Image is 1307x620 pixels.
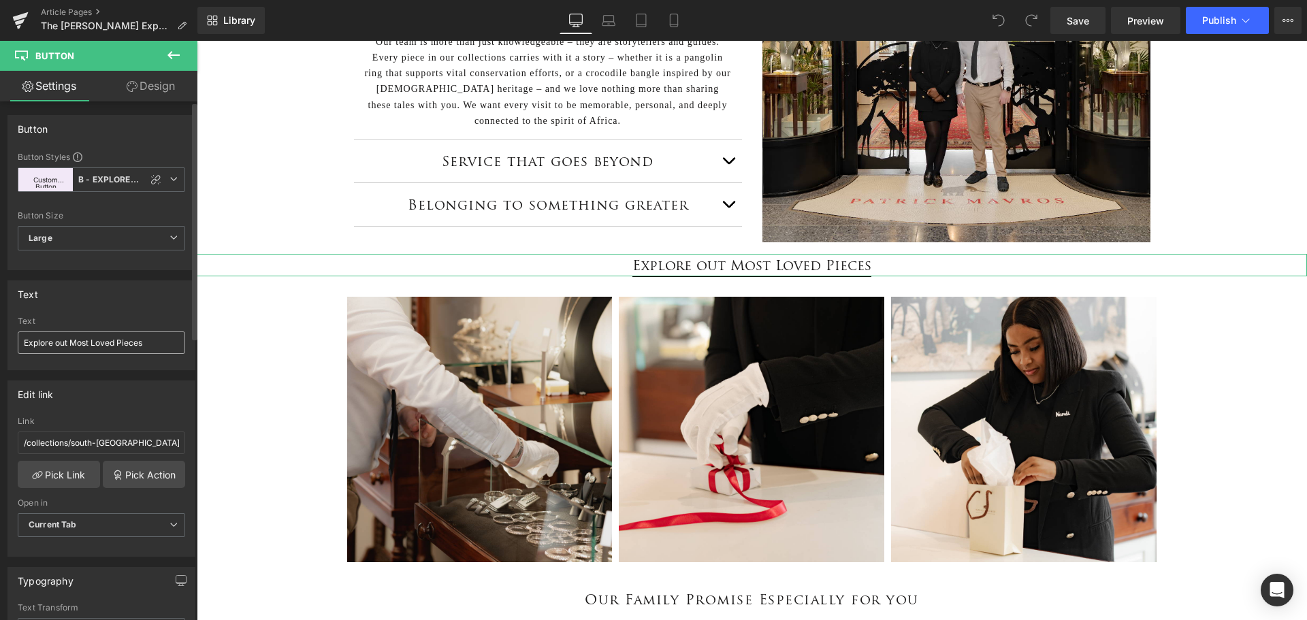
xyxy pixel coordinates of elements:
[1111,7,1180,34] a: Preview
[184,109,518,131] h2: Service that goes beyond
[35,50,74,61] span: Button
[985,7,1012,34] button: Undo
[18,211,185,221] div: Button Size
[18,461,100,488] a: Pick Link
[1018,7,1045,34] button: Redo
[18,316,185,326] div: Text
[18,151,185,162] div: Button Styles
[18,568,74,587] div: Typography
[29,233,52,244] b: Large
[436,213,675,235] a: Explore out Most Loved Pieces
[18,417,185,426] div: Link
[18,431,185,454] input: https://your-shop.myshopify.com
[18,281,38,300] div: Text
[18,603,185,613] div: Text Transform
[625,7,658,34] a: Tablet
[23,172,68,188] button: Custom Button
[658,7,690,34] a: Mobile
[560,7,592,34] a: Desktop
[18,498,185,508] div: Open in
[1186,7,1269,34] button: Publish
[1067,14,1089,28] span: Save
[1274,7,1302,34] button: More
[1261,574,1293,606] div: Open Intercom Messenger
[103,461,185,488] a: Pick Action
[18,116,48,135] div: Button
[41,20,172,31] span: The [PERSON_NAME] Experience
[41,7,197,18] a: Article Pages
[18,381,54,400] div: Edit link
[78,174,149,186] b: B - EXPLORE MORE 1
[223,14,255,27] span: Library
[197,7,265,34] a: New Library
[101,71,200,101] a: Design
[592,7,625,34] a: Laptop
[1202,15,1236,26] span: Publish
[29,519,77,529] b: Current Tab
[1127,14,1164,28] span: Preview
[184,152,518,175] h2: Belonging to something greater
